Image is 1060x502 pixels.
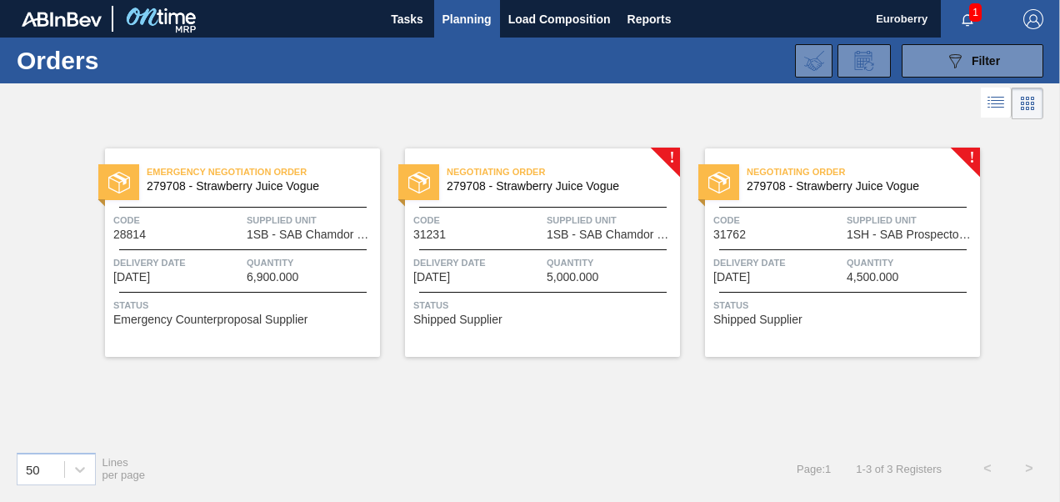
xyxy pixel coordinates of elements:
[380,148,680,357] a: !statusNegotiating Order279708 - Strawberry Juice VogueCode31231Supplied Unit1SB - SAB Chamdor Br...
[547,254,676,271] span: Quantity
[547,271,598,284] span: 5,000.000
[1012,88,1043,119] div: Card Vision
[795,44,832,78] div: Import Order Negotiation
[413,297,676,314] span: Status
[447,163,680,180] span: Negotiating Order
[847,271,898,284] span: 4,500.000
[413,228,446,241] span: 31231
[747,180,967,193] span: 279708 - Strawberry Juice Vogue
[967,448,1008,489] button: <
[713,314,802,326] span: Shipped Supplier
[847,212,976,228] span: Supplied Unit
[847,254,976,271] span: Quantity
[447,180,667,193] span: 279708 - Strawberry Juice Vogue
[713,297,976,314] span: Status
[413,212,542,228] span: Code
[80,148,380,357] a: statusEmergency Negotiation Order279708 - Strawberry Juice VogueCode28814Supplied Unit1SB - SAB C...
[747,163,980,180] span: Negotiating Order
[408,172,430,193] img: status
[389,9,426,29] span: Tasks
[147,163,380,180] span: Emergency Negotiation Order
[147,180,367,193] span: 279708 - Strawberry Juice Vogue
[547,212,676,228] span: Supplied Unit
[547,228,676,241] span: 1SB - SAB Chamdor Brewery
[113,212,242,228] span: Code
[847,228,976,241] span: 1SH - SAB Prospecton Brewery
[972,54,1000,68] span: Filter
[26,462,40,476] div: 50
[981,88,1012,119] div: List Vision
[941,8,994,31] button: Notifications
[102,456,146,481] span: Lines per page
[969,3,982,22] span: 1
[1008,448,1050,489] button: >
[856,463,942,475] span: 1 - 3 of 3 Registers
[797,463,831,475] span: Page : 1
[413,314,502,326] span: Shipped Supplier
[713,254,842,271] span: Delivery Date
[247,228,376,241] span: 1SB - SAB Chamdor Brewery
[627,9,672,29] span: Reports
[22,12,102,27] img: TNhmsLtSVTkK8tSr43FrP2fwEKptu5GPRR3wAAAABJRU5ErkJggg==
[17,51,247,70] h1: Orders
[247,212,376,228] span: Supplied Unit
[708,172,730,193] img: status
[508,9,611,29] span: Load Composition
[713,228,746,241] span: 31762
[113,271,150,284] span: 06/09/2025
[247,254,376,271] span: Quantity
[442,9,492,29] span: Planning
[413,271,450,284] span: 09/10/2025
[413,254,542,271] span: Delivery Date
[247,271,298,284] span: 6,900.000
[108,172,130,193] img: status
[113,297,376,314] span: Status
[837,44,891,78] div: Order Review Request
[902,44,1043,78] button: Filter
[680,148,980,357] a: !statusNegotiating Order279708 - Strawberry Juice VogueCode31762Supplied Unit1SH - SAB Prospecton...
[1023,9,1043,29] img: Logout
[113,254,242,271] span: Delivery Date
[113,314,307,326] span: Emergency Counterproposal Supplier
[713,271,750,284] span: 10/02/2025
[113,228,146,241] span: 28814
[713,212,842,228] span: Code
